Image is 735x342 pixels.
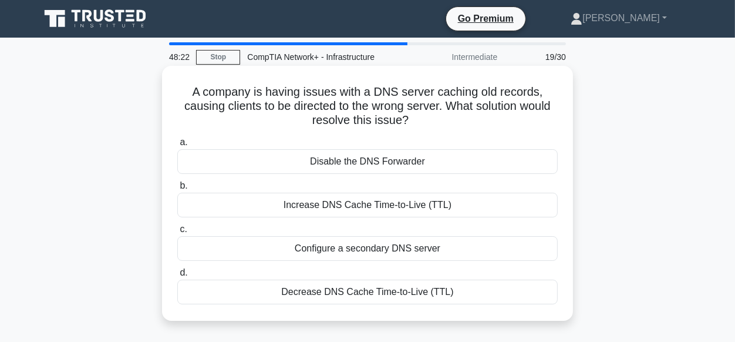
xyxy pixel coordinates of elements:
[162,45,196,69] div: 48:22
[177,280,558,304] div: Decrease DNS Cache Time-to-Live (TTL)
[177,236,558,261] div: Configure a secondary DNS server
[402,45,504,69] div: Intermediate
[180,180,187,190] span: b.
[180,137,187,147] span: a.
[180,267,187,277] span: d.
[451,11,521,26] a: Go Premium
[240,45,402,69] div: CompTIA Network+ - Infrastructure
[196,50,240,65] a: Stop
[177,193,558,217] div: Increase DNS Cache Time-to-Live (TTL)
[176,85,559,128] h5: A company is having issues with a DNS server caching old records, causing clients to be directed ...
[180,224,187,234] span: c.
[177,149,558,174] div: Disable the DNS Forwarder
[504,45,573,69] div: 19/30
[542,6,695,30] a: [PERSON_NAME]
